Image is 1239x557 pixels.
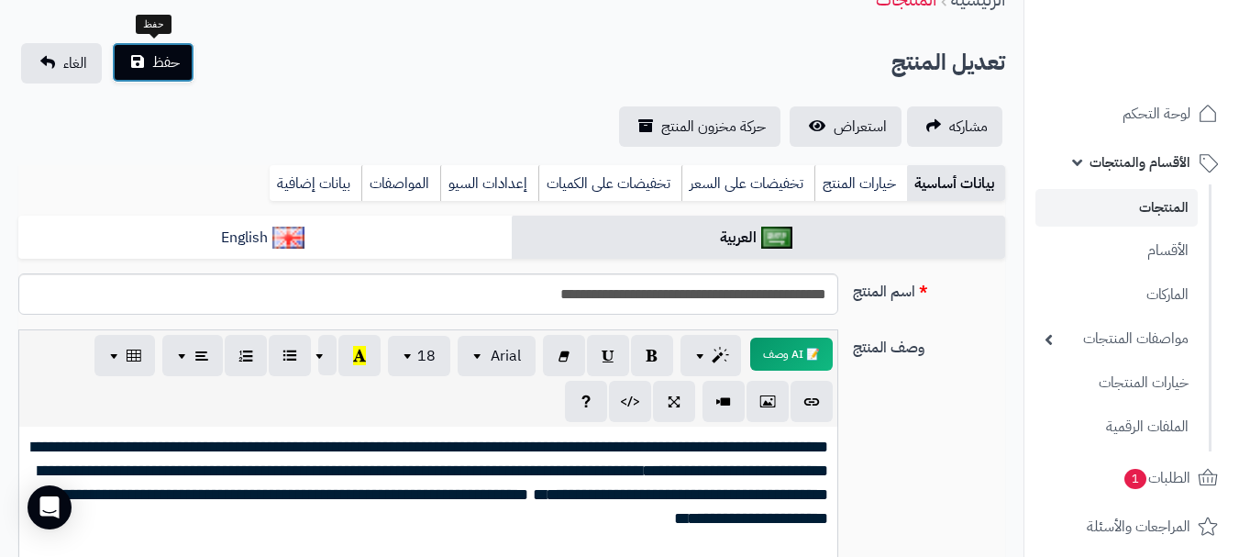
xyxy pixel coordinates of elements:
a: بيانات أساسية [907,165,1005,202]
label: اسم المنتج [846,273,1012,303]
span: 1 [1124,469,1146,489]
span: الأقسام والمنتجات [1090,150,1190,175]
a: مشاركه [907,106,1002,147]
a: الملفات الرقمية [1035,407,1198,447]
a: تخفيضات على السعر [681,165,814,202]
a: بيانات إضافية [270,165,361,202]
button: 18 [388,336,450,376]
a: لوحة التحكم [1035,92,1228,136]
button: Arial [458,336,536,376]
div: Open Intercom Messenger [28,485,72,529]
span: حركة مخزون المنتج [661,116,766,138]
a: حركة مخزون المنتج [619,106,780,147]
h2: تعديل المنتج [891,44,1005,82]
span: Arial [491,345,521,367]
img: العربية [761,227,793,249]
span: استعراض [834,116,887,138]
a: الماركات [1035,275,1198,315]
a: المنتجات [1035,189,1198,227]
a: المراجعات والأسئلة [1035,505,1228,549]
div: حفظ [136,15,171,35]
a: العربية [512,216,1005,261]
span: حفظ [152,51,180,73]
span: مشاركه [949,116,988,138]
label: وصف المنتج [846,329,1012,359]
a: تخفيضات على الكميات [538,165,681,202]
a: إعدادات السيو [440,165,538,202]
button: حفظ [112,42,194,83]
a: استعراض [790,106,902,147]
button: 📝 AI وصف [750,338,833,371]
span: لوحة التحكم [1123,101,1190,127]
a: المواصفات [361,165,440,202]
a: خيارات المنتج [814,165,907,202]
a: مواصفات المنتجات [1035,319,1198,359]
span: الطلبات [1123,465,1190,491]
img: English [272,227,304,249]
span: 18 [417,345,436,367]
a: English [18,216,512,261]
a: خيارات المنتجات [1035,363,1198,403]
span: المراجعات والأسئلة [1087,514,1190,540]
span: الغاء [63,52,87,74]
a: الغاء [21,43,102,84]
a: الأقسام [1035,231,1198,271]
a: الطلبات1 [1035,456,1228,500]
